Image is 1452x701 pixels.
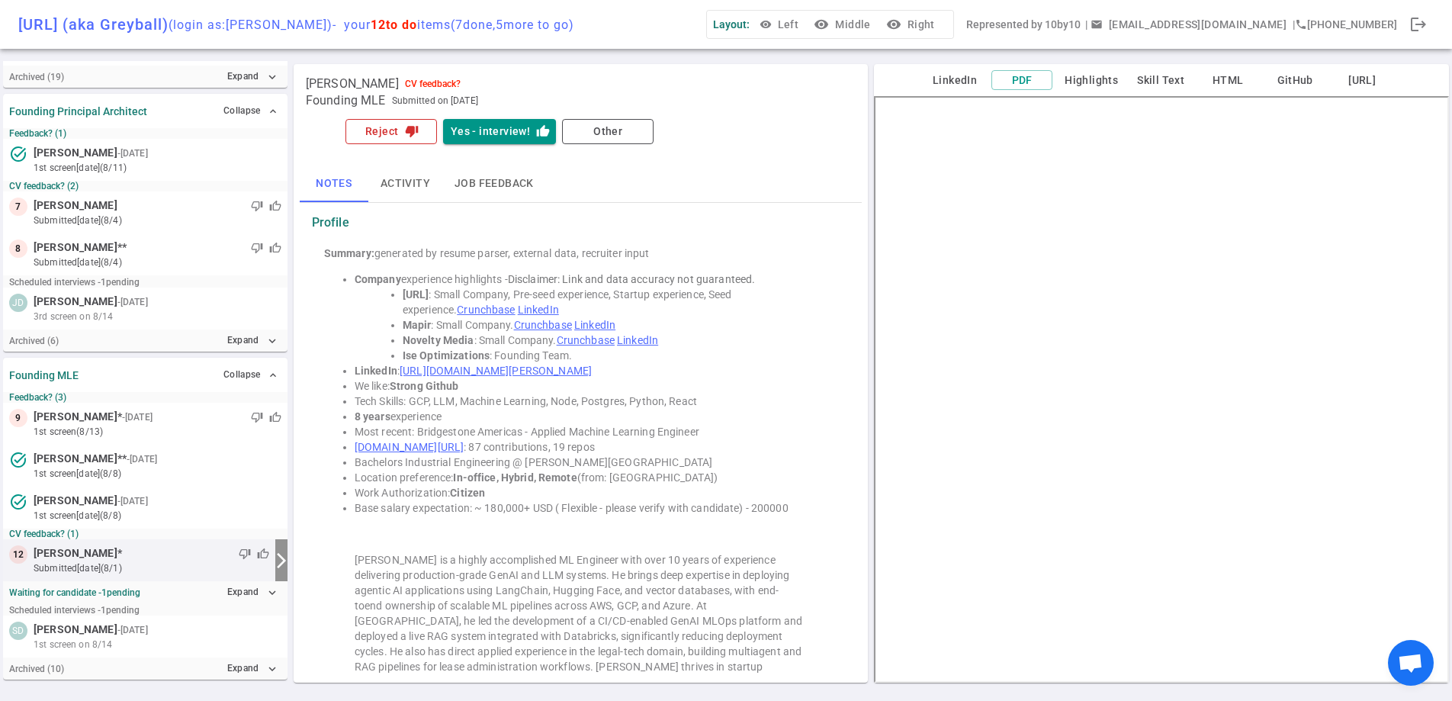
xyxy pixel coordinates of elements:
div: generated by resume parser, external data, recruiter input [324,246,838,261]
strong: Founding MLE [9,369,79,381]
span: expand_less [267,369,279,381]
small: Archived ( 19 ) [9,72,64,82]
i: expand_more [265,70,279,84]
strong: Citizen [450,487,485,499]
a: [URL][DOMAIN_NAME][PERSON_NAME] [400,365,592,377]
a: Crunchbase [557,334,615,346]
strong: Profile [312,215,349,230]
li: : Small Company. [403,333,838,348]
span: [PERSON_NAME] [34,294,117,310]
span: [PERSON_NAME] [34,240,117,256]
span: Submitted on [DATE] [392,93,478,108]
small: submitted [DATE] (8/4) [34,214,281,227]
strong: Strong Github [390,380,459,392]
div: JD [9,294,27,312]
small: Archived ( 6 ) [9,336,59,346]
div: basic tabs example [300,166,863,202]
strong: Mapir [403,319,432,331]
iframe: candidate_document_preview__iframe [874,96,1449,683]
i: expand_more [265,586,279,600]
span: [PERSON_NAME] [34,545,117,561]
span: expand_less [267,105,279,117]
i: thumb_up [536,124,550,138]
a: Crunchbase [514,319,572,331]
strong: Ise Optimizations [403,349,490,362]
div: CV feedback? [405,79,461,89]
strong: In-office, Hybrid, Remote [453,471,577,484]
button: Job feedback [442,166,546,202]
li: experience [355,409,838,424]
small: Scheduled interviews - 1 pending [9,605,140,616]
div: [URL] (aka Greyball) [18,15,574,34]
li: : 87 contributions, 19 repos [355,439,838,455]
small: submitted [DATE] (8/4) [34,256,281,269]
button: Open a message box [1087,11,1293,39]
strong: [URL] [403,288,429,301]
button: Collapse [220,364,281,386]
li: Most recent: Bridgestone Americas - Applied Machine Learning Engineer [355,424,838,439]
div: 8 [9,240,27,258]
a: Open chat [1388,640,1434,686]
i: task_alt [9,493,27,511]
button: Yes - interview!thumb_up [443,119,556,144]
li: Bachelors Industrial Engineering @ [PERSON_NAME][GEOGRAPHIC_DATA] [355,455,838,470]
span: thumb_up [269,242,281,254]
span: Layout: [713,18,750,31]
button: HTML [1197,71,1258,90]
div: 12 [9,545,27,564]
a: LinkedIn [518,304,559,316]
small: Scheduled interviews - 1 pending [9,277,140,288]
span: [PERSON_NAME] [34,409,117,425]
li: We like: [355,378,838,394]
small: 1st Screen [DATE] (8/8) [34,509,281,523]
button: Expandexpand_more [223,581,281,603]
i: thumb_down [405,124,419,138]
li: : [355,363,838,378]
li: : Small Company. [403,317,838,333]
span: visibility [760,18,772,31]
div: 7 [9,198,27,216]
button: visibilityMiddle [811,11,876,39]
i: visibility [814,17,829,32]
button: Activity [368,166,442,202]
div: Done [1403,9,1434,40]
button: Expandexpand_more [223,658,281,680]
button: Highlights [1058,71,1124,90]
button: Collapse [220,100,281,122]
li: experience highlights - [355,272,838,287]
i: visibility [886,17,901,32]
button: Left [756,11,805,39]
span: logout [1409,15,1428,34]
li: Tech Skills: GCP, LLM, Machine Learning, Node, Postgres, Python, React [355,394,838,409]
span: email [1091,18,1103,31]
small: - [DATE] [117,494,148,508]
button: Notes [300,166,368,202]
div: SD [9,622,27,640]
small: - [DATE] [127,452,157,466]
a: LinkedIn [574,319,615,331]
button: PDF [991,70,1052,91]
small: - [DATE] [117,623,148,637]
strong: Company [355,273,401,285]
span: [PERSON_NAME] [34,198,117,214]
small: - [DATE] [117,295,148,309]
span: thumb_up [269,200,281,212]
li: Base salary expectation: ~ 180,000+ USD ( Flexible - please verify with candidate) - 200000 [355,500,838,516]
button: Expandexpand_more [223,66,281,88]
button: Skill Text [1130,71,1191,90]
i: task_alt [9,145,27,163]
span: [PERSON_NAME] [34,493,117,509]
small: submitted [DATE] (8/1) [34,561,269,575]
i: phone [1295,18,1307,31]
strong: Founding Principal Architect [9,105,147,117]
span: thumb_down [251,200,263,212]
button: Rejectthumb_down [345,119,437,144]
li: Work Authorization: [355,485,838,500]
strong: LinkedIn [355,365,397,377]
small: - [DATE] [122,410,153,424]
span: [PERSON_NAME] [34,622,117,638]
span: thumb_up [269,411,281,423]
span: Disclaimer: Link and data accuracy not guaranteed. [508,273,756,285]
button: Expandexpand_more [223,330,281,352]
strong: 8 years [355,410,390,423]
